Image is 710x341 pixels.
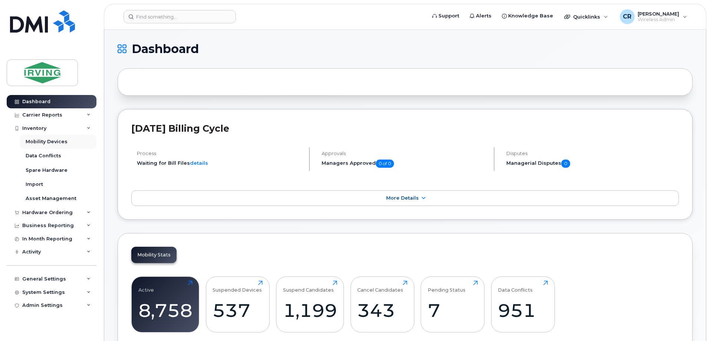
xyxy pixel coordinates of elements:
div: 7 [428,299,478,321]
li: Waiting for Bill Files [137,160,303,167]
h4: Approvals [322,151,487,156]
h4: Process [137,151,303,156]
h2: [DATE] Billing Cycle [131,123,679,134]
span: More Details [386,195,419,201]
div: Suspended Devices [213,281,262,293]
h5: Managerial Disputes [506,160,679,168]
div: 343 [357,299,407,321]
a: Data Conflicts951 [498,281,548,328]
div: Pending Status [428,281,466,293]
a: Suspended Devices537 [213,281,263,328]
a: details [190,160,208,166]
div: Data Conflicts [498,281,533,293]
a: Cancel Candidates343 [357,281,407,328]
div: Suspend Candidates [283,281,334,293]
div: 537 [213,299,263,321]
div: Active [138,281,154,293]
h5: Managers Approved [322,160,487,168]
a: Active8,758 [138,281,193,328]
span: 0 of 0 [376,160,394,168]
a: Suspend Candidates1,199 [283,281,337,328]
div: 1,199 [283,299,337,321]
a: Pending Status7 [428,281,478,328]
span: 0 [561,160,570,168]
div: 951 [498,299,548,321]
div: Cancel Candidates [357,281,403,293]
div: 8,758 [138,299,193,321]
span: Dashboard [132,43,199,55]
h4: Disputes [506,151,679,156]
